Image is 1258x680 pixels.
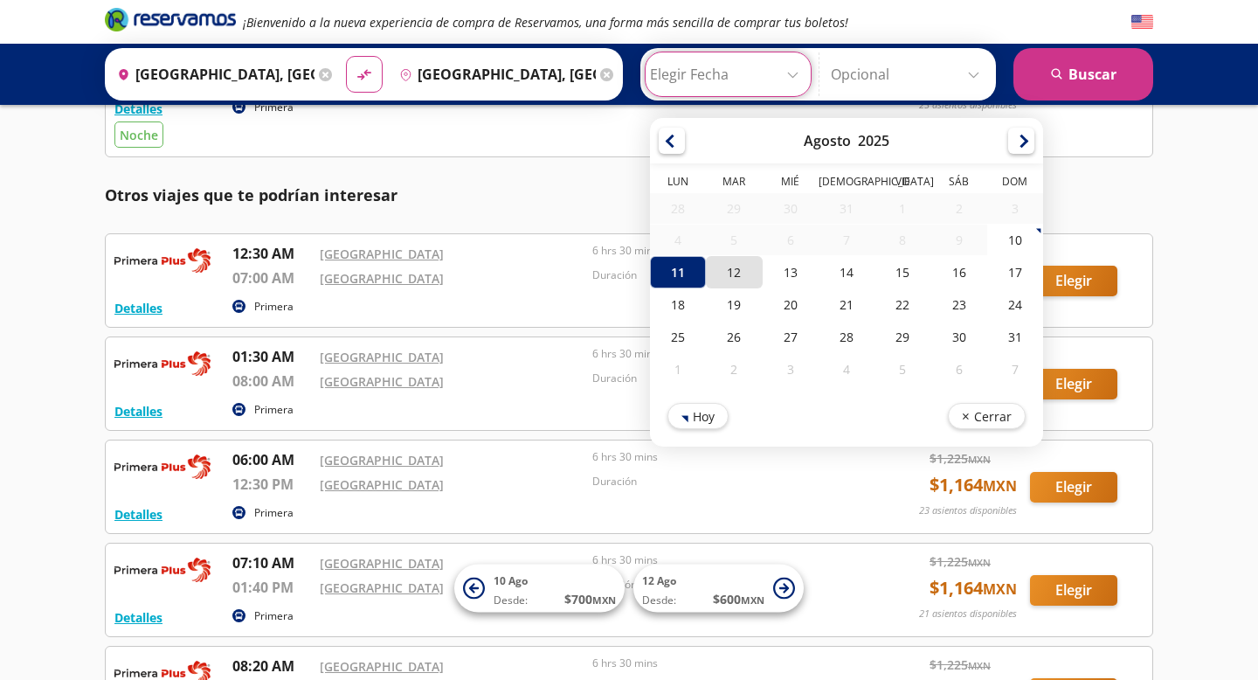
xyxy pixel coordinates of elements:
span: $ 1,225 [930,656,991,674]
a: [GEOGRAPHIC_DATA] [320,452,444,468]
button: Elegir [1030,369,1117,399]
button: Detalles [114,299,162,317]
p: Primera [254,402,294,418]
div: 12-Ago-25 [706,256,762,288]
p: 08:20 AM [232,656,311,677]
button: Hoy [667,403,729,429]
a: [GEOGRAPHIC_DATA] [320,476,444,493]
div: 07-Ago-25 [819,225,874,255]
div: 30-Jul-25 [763,193,819,224]
a: [GEOGRAPHIC_DATA] [320,246,444,262]
div: 29-Ago-25 [874,321,930,353]
th: Domingo [987,174,1043,193]
span: $ 700 [564,590,616,608]
div: 05-Sep-25 [874,353,930,385]
p: 6 hrs 30 mins [592,552,856,568]
a: [GEOGRAPHIC_DATA] [320,373,444,390]
input: Buscar Destino [392,52,597,96]
button: Elegir [1030,575,1117,606]
div: 24-Ago-25 [987,288,1043,321]
img: RESERVAMOS [114,243,211,278]
p: Primera [254,505,294,521]
span: $ 1,164 [930,472,1017,498]
button: Buscar [1013,48,1153,101]
small: MXN [968,453,991,466]
span: $ 1,225 [930,552,991,571]
p: 01:40 PM [232,577,311,598]
div: 31-Jul-25 [819,193,874,224]
div: 18-Ago-25 [650,288,706,321]
div: 03-Sep-25 [763,353,819,385]
div: 04-Ago-25 [650,225,706,255]
th: Martes [706,174,762,193]
div: 31-Ago-25 [987,321,1043,353]
a: Brand Logo [105,6,236,38]
div: 07-Sep-25 [987,353,1043,385]
div: 01-Sep-25 [650,353,706,385]
a: [GEOGRAPHIC_DATA] [320,349,444,365]
button: Detalles [114,402,162,420]
p: Otros viajes que te podrían interesar [105,184,1153,207]
p: 07:00 AM [232,267,311,288]
div: 26-Ago-25 [706,321,762,353]
p: 6 hrs 30 mins [592,449,856,465]
div: 13-Ago-25 [763,256,819,288]
div: 04-Sep-25 [819,353,874,385]
span: Desde: [494,593,528,608]
p: 07:10 AM [232,552,311,573]
p: 23 asientos disponibles [919,98,1017,113]
button: Cerrar [948,403,1026,429]
div: 01-Ago-25 [874,193,930,224]
button: Detalles [114,505,162,524]
span: $ 600 [713,590,764,608]
a: [GEOGRAPHIC_DATA] [320,270,444,287]
p: 08:00 AM [232,371,311,392]
em: ¡Bienvenido a la nueva experiencia de compra de Reservamos, una forma más sencilla de comprar tus... [243,14,848,31]
p: Primera [254,608,294,624]
small: MXN [983,579,1017,599]
div: 06-Ago-25 [763,225,819,255]
div: 05-Ago-25 [706,225,762,255]
input: Buscar Origen [110,52,314,96]
div: 08-Ago-25 [874,225,930,255]
p: Duración [592,474,856,489]
div: 25-Ago-25 [650,321,706,353]
img: RESERVAMOS [114,449,211,484]
span: 10 Ago [494,573,528,588]
button: English [1131,11,1153,33]
div: 30-Ago-25 [930,321,986,353]
th: Miércoles [763,174,819,193]
div: 29-Jul-25 [706,193,762,224]
th: Sábado [930,174,986,193]
div: Agosto [804,131,851,150]
div: 14-Ago-25 [819,256,874,288]
div: 10-Ago-25 [987,224,1043,256]
span: $ 1,225 [930,449,991,468]
div: 15-Ago-25 [874,256,930,288]
a: [GEOGRAPHIC_DATA] [320,658,444,675]
div: 21-Ago-25 [819,288,874,321]
p: 6 hrs 30 mins [592,243,856,259]
div: 19-Ago-25 [706,288,762,321]
p: 6 hrs 30 mins [592,656,856,671]
button: Elegir [1030,266,1117,296]
p: 06:00 AM [232,449,311,470]
a: [GEOGRAPHIC_DATA] [320,579,444,596]
div: 02-Sep-25 [706,353,762,385]
p: Primera [254,299,294,315]
img: RESERVAMOS [114,346,211,381]
p: 12:30 AM [232,243,311,264]
input: Opcional [831,52,987,96]
small: MXN [741,593,764,607]
div: 22-Ago-25 [874,288,930,321]
small: MXN [968,556,991,569]
p: 6 hrs 30 mins [592,346,856,362]
p: 12:30 PM [232,474,311,495]
p: Primera [254,100,294,115]
small: MXN [968,659,991,672]
div: 03-Ago-25 [987,193,1043,224]
button: Detalles [114,608,162,627]
img: RESERVAMOS [114,552,211,587]
p: 23 asientos disponibles [919,503,1017,518]
button: 10 AgoDesde:$700MXN [454,565,625,613]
